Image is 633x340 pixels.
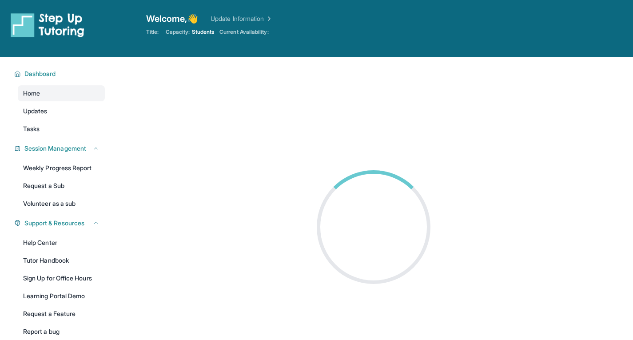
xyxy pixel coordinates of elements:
a: Sign Up for Office Hours [18,270,105,286]
span: Welcome, 👋 [146,12,199,25]
a: Help Center [18,235,105,251]
button: Support & Resources [21,219,100,228]
span: Updates [23,107,48,116]
a: Volunteer as a sub [18,196,105,212]
a: Request a Feature [18,306,105,322]
span: Students [192,28,215,36]
a: Updates [18,103,105,119]
span: Session Management [24,144,86,153]
a: Learning Portal Demo [18,288,105,304]
a: Request a Sub [18,178,105,194]
a: Report a bug [18,324,105,340]
button: Session Management [21,144,100,153]
span: Title: [146,28,159,36]
span: Current Availability: [219,28,268,36]
img: Chevron Right [264,14,273,23]
span: Tasks [23,124,40,133]
a: Weekly Progress Report [18,160,105,176]
img: logo [11,12,84,37]
a: Tasks [18,121,105,137]
span: Support & Resources [24,219,84,228]
a: Update Information [211,14,273,23]
a: Home [18,85,105,101]
button: Dashboard [21,69,100,78]
span: Home [23,89,40,98]
span: Capacity: [166,28,190,36]
a: Tutor Handbook [18,252,105,268]
span: Dashboard [24,69,56,78]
